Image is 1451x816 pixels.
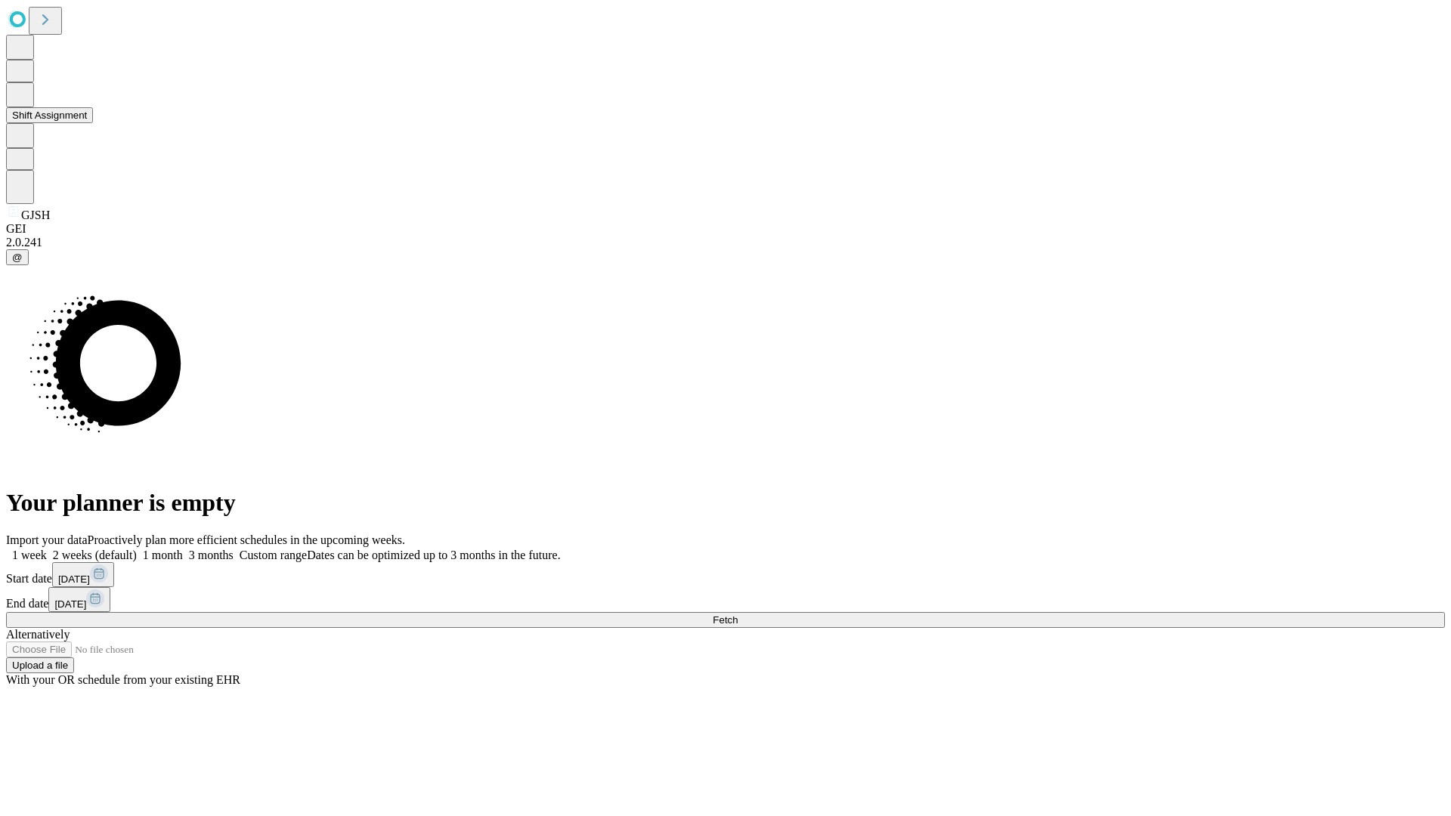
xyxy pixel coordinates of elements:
[48,587,110,612] button: [DATE]
[240,549,307,561] span: Custom range
[88,533,405,546] span: Proactively plan more efficient schedules in the upcoming weeks.
[307,549,560,561] span: Dates can be optimized up to 3 months in the future.
[52,562,114,587] button: [DATE]
[54,598,86,610] span: [DATE]
[53,549,137,561] span: 2 weeks (default)
[713,614,738,626] span: Fetch
[6,657,74,673] button: Upload a file
[58,573,90,585] span: [DATE]
[6,587,1445,612] div: End date
[189,549,234,561] span: 3 months
[6,673,240,686] span: With your OR schedule from your existing EHR
[6,249,29,265] button: @
[6,612,1445,628] button: Fetch
[143,549,183,561] span: 1 month
[12,252,23,263] span: @
[21,209,50,221] span: GJSH
[12,549,47,561] span: 1 week
[6,489,1445,517] h1: Your planner is empty
[6,628,70,641] span: Alternatively
[6,222,1445,236] div: GEI
[6,107,93,123] button: Shift Assignment
[6,533,88,546] span: Import your data
[6,562,1445,587] div: Start date
[6,236,1445,249] div: 2.0.241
